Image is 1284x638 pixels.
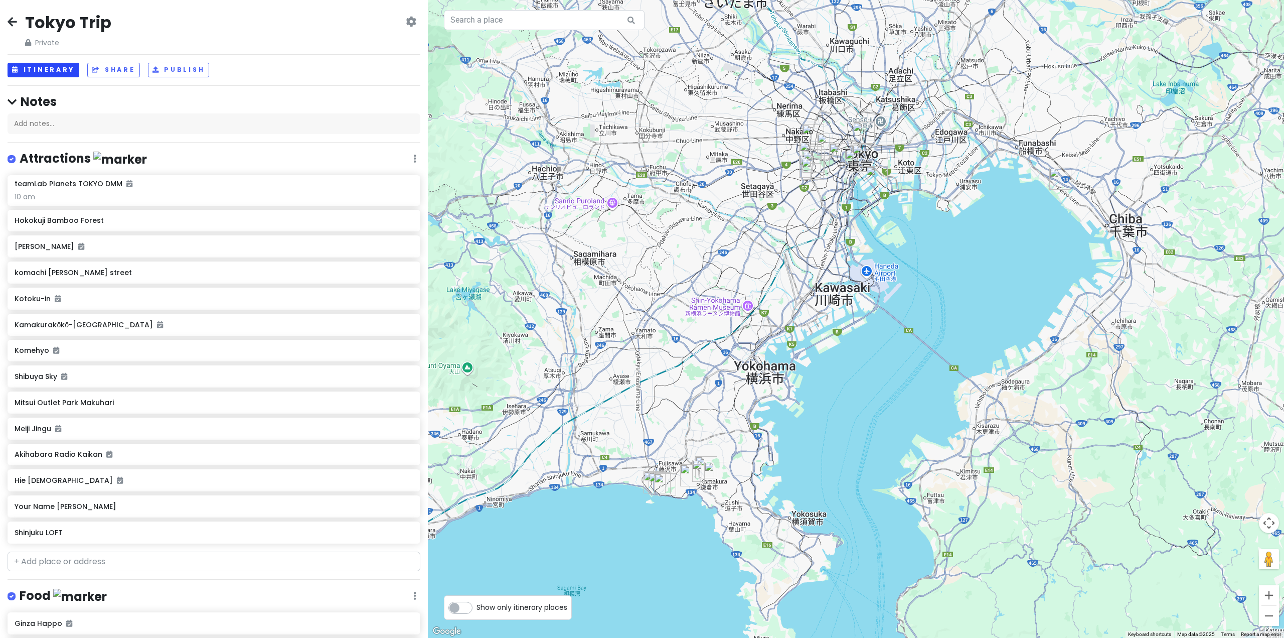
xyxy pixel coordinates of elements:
div: Komehyo [799,156,821,178]
h4: Notes [8,94,420,109]
span: Private [25,37,111,48]
h6: Kotoku-in [15,294,413,303]
div: Sushiro [853,121,875,144]
div: Giraffa enoshimaジラッファ江ノ島 [644,471,666,493]
h6: Komehyo [15,346,413,355]
div: 10 am [15,192,413,201]
div: Ikeda Maru [649,472,671,494]
i: Added to itinerary [126,180,132,187]
i: Added to itinerary [117,477,123,484]
button: Itinerary [8,63,79,77]
div: Henry's Burger Harajuku [802,151,825,173]
div: Mitsui Outlet Park Makuhari [1049,168,1071,190]
input: + Add place or address [8,552,420,572]
i: Added to itinerary [106,451,112,458]
h6: Your Name [PERSON_NAME] [15,502,413,511]
button: Zoom in [1259,585,1279,605]
div: Kamakurakōkō-Mae Station [654,473,676,495]
div: Hie Shrine [829,143,851,165]
div: Akihabara Radio Kaikan [853,122,875,144]
button: Publish [148,63,210,77]
a: Open this area in Google Maps (opens a new window) [430,625,463,638]
div: Shibuya Sky [801,158,824,180]
img: marker [53,589,107,604]
i: Added to itinerary [61,373,67,380]
h6: teamLab Planets TOKYO DMM [15,179,132,188]
i: Added to itinerary [53,347,59,354]
div: Shinjuku LOFT [802,124,824,147]
button: Map camera controls [1259,513,1279,533]
h6: Kamakurakōkō-[GEOGRAPHIC_DATA] [15,320,413,329]
div: Your Name Stairs [817,134,839,156]
h2: Tokyo Trip [25,12,111,33]
button: Drag Pegman onto the map to open Street View [1259,549,1279,569]
h6: Hokokuji Bamboo Forest [15,216,413,225]
i: Added to itinerary [78,243,84,250]
h6: Ginza Happo [15,619,413,628]
div: komachi dori street [692,460,714,482]
button: Zoom out [1259,606,1279,626]
h6: [PERSON_NAME] [15,242,413,251]
h4: Food [20,588,107,604]
input: Search a place [444,10,645,30]
button: Share [87,63,139,77]
h6: Meiji Jingu [15,424,413,433]
h6: Mitsui Outlet Park Makuhari [15,398,413,407]
div: Ginza Happo [845,150,867,172]
div: Tsurugaoka Hachimangu [695,456,717,478]
img: marker [93,152,147,167]
img: Google [430,625,463,638]
div: Meiji Jingu [799,142,822,164]
h6: Hie [DEMOGRAPHIC_DATA] [15,476,413,485]
div: teamLab Planets TOKYO DMM [866,166,888,188]
h4: Attractions [20,151,147,167]
h6: Akihabara Radio Kaikan [15,450,413,459]
a: Report a map error [1241,631,1281,637]
div: Hokokuji Bamboo Forest [704,462,726,484]
h6: komachi [PERSON_NAME] street [15,268,413,277]
div: Age.3 GINZA (Fried Bread Cafe) [852,145,874,167]
i: Added to itinerary [66,620,72,627]
div: Kotoku-in [680,464,702,486]
button: Keyboard shortcuts [1128,631,1171,638]
span: Map data ©2025 [1177,631,1215,637]
div: Add notes... [8,113,420,135]
h6: Shinjuku LOFT [15,528,413,537]
i: Added to itinerary [157,321,163,328]
a: Terms (opens in new tab) [1221,631,1235,637]
i: Added to itinerary [55,295,61,302]
h6: Shibuya Sky [15,372,413,381]
i: Added to itinerary [55,425,61,432]
span: Show only itinerary places [476,602,567,613]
